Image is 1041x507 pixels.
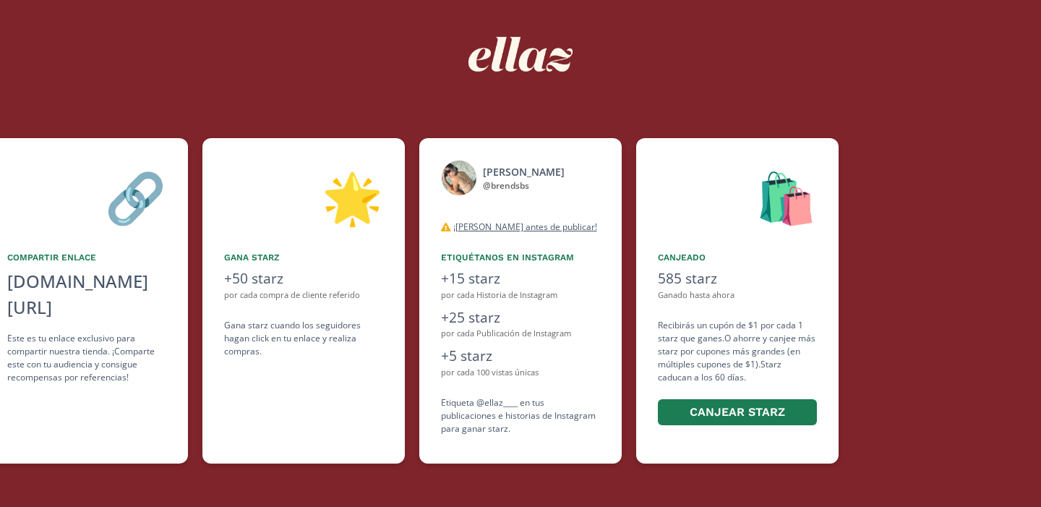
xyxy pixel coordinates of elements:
[224,268,383,289] div: +50 starz
[224,319,383,358] div: Gana starz cuando los seguidores hagan click en tu enlace y realiza compras .
[441,367,600,379] div: por cada 100 vistas únicas
[441,307,600,328] div: +25 starz
[658,160,817,234] div: 🛍️
[7,332,166,384] div: Este es tu enlace exclusivo para compartir nuestra tienda. ¡Comparte este con tu audiencia y cons...
[441,160,477,196] img: 491445715_18508263103011948_3175397981169764592_n.jpg
[441,289,600,302] div: por cada Historia de Instagram
[7,160,166,234] div: 🔗
[658,289,817,302] div: Ganado hasta ahora
[441,251,600,264] div: Etiquétanos en Instagram
[441,268,600,289] div: +15 starz
[224,251,383,264] div: Gana starz
[441,328,600,340] div: por cada Publicación de Instagram
[441,396,600,435] div: Etiqueta @ellaz____ en tus publicaciones e historias de Instagram para ganar starz.
[658,268,817,289] div: 585 starz
[483,179,565,192] div: @ brendsbs
[453,221,597,233] u: ¡[PERSON_NAME] antes de publicar!
[224,289,383,302] div: por cada compra de cliente referido
[441,346,600,367] div: +5 starz
[658,319,817,428] div: Recibirás un cupón de $1 por cada 1 starz que ganes. O ahorre y canjee más starz por cupones más ...
[658,399,817,426] button: Canjear starz
[224,160,383,234] div: 🌟
[658,251,817,264] div: Canjeado
[7,268,166,320] div: [DOMAIN_NAME][URL]
[483,164,565,179] div: [PERSON_NAME]
[7,251,166,264] div: Compartir Enlace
